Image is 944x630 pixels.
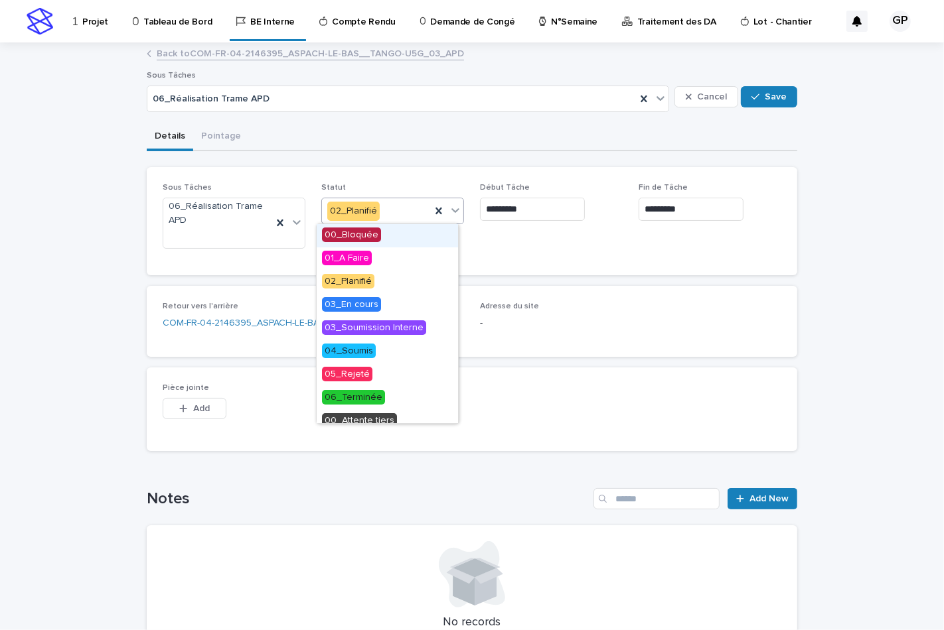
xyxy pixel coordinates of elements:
span: 02_Planifié [322,274,374,288]
a: Add New [728,488,797,509]
button: Details [147,123,193,151]
span: 04_Soumis [322,344,376,358]
div: 02_Planifié [327,202,380,221]
span: 01_A Faire [322,251,372,265]
span: Save [765,92,787,101]
span: Statut [321,184,346,192]
span: 03_En cours [322,297,381,312]
p: No records [163,615,781,630]
button: Pointage [193,123,249,151]
input: Search [593,488,720,509]
div: 05_Rejeté [317,363,458,387]
span: Sous Tâches [147,72,196,80]
div: 06_Terminée [317,387,458,410]
span: 06_Terminée [322,390,385,405]
div: 02_Planifié [317,271,458,294]
span: 03_Soumission Interne [322,320,426,335]
span: Add [193,404,210,413]
span: Adresse du site [480,302,539,310]
span: Retour vers l'arrière [163,302,238,310]
span: Début Tâche [480,184,530,192]
span: Sous Tâches [163,184,212,192]
div: 03_Soumission Interne [317,317,458,340]
button: Add [163,398,226,419]
span: Add New [749,494,789,503]
h1: Notes [147,489,588,509]
div: 01_A Faire [317,247,458,271]
span: Cancel [697,92,727,101]
button: Save [741,86,797,107]
span: 06_Réalisation Trame APD [169,200,267,227]
span: 06_Réalisation Trame APD [153,94,270,105]
a: Back toCOM-FR-04-2146395_ASPACH-LE-BAS__TANGO-U5G_03_APD [157,45,464,60]
p: - [480,316,781,330]
div: 00_Bloquée [317,224,458,247]
span: Pièce jointe [163,384,209,392]
a: COM-FR-04-2146395_ASPACH-LE-BAS__TANGO-U5G_03_APD [163,316,428,330]
div: 04_Soumis [317,340,458,363]
div: GP [890,11,911,32]
span: 00_Bloquée [322,227,381,242]
div: 03_En cours [317,294,458,317]
div: 00_Attente tiers [317,410,458,433]
img: stacker-logo-s-only.png [27,8,53,34]
span: 00_Attente tiers [322,413,397,428]
span: Fin de Tâche [639,184,688,192]
span: 05_Rejeté [322,367,372,381]
button: Cancel [674,86,738,107]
